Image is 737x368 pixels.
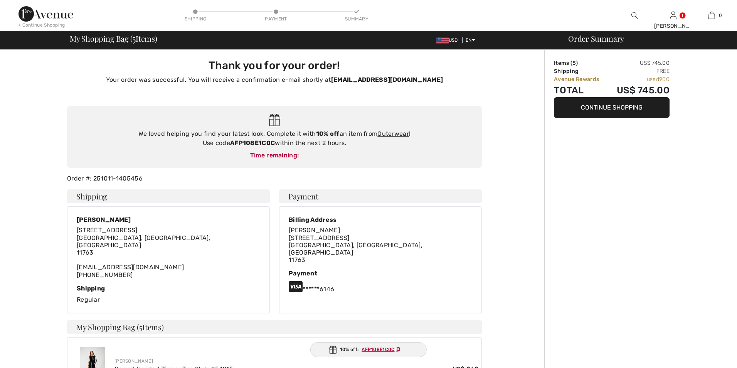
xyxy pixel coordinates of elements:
[72,75,477,84] p: Your order was successful. You will receive a confirmation e-mail shortly at
[362,347,394,352] ins: AFP108E1C0C
[269,114,281,127] img: Gift.svg
[230,139,275,147] strong: AFP108E1C0C
[77,285,260,292] div: Shipping
[77,285,260,304] div: Regular
[607,59,670,67] td: US$ 745.00
[184,15,207,22] div: Shipping
[133,33,136,43] span: 5
[289,234,422,264] span: [STREET_ADDRESS] [GEOGRAPHIC_DATA], [GEOGRAPHIC_DATA], [GEOGRAPHIC_DATA] 11763
[607,83,670,97] td: US$ 745.00
[345,15,368,22] div: Summary
[654,22,692,30] div: [PERSON_NAME]
[693,11,730,20] a: 0
[708,11,715,20] img: My Bag
[554,67,607,75] td: Shipping
[19,22,65,29] div: < Continue Shopping
[310,342,427,357] div: 10% off:
[70,35,157,42] span: My Shopping Bag ( Items)
[607,75,670,83] td: used
[139,322,142,332] span: 5
[329,346,337,354] img: Gift.svg
[114,358,478,365] div: [PERSON_NAME]
[62,174,486,183] div: Order #: 251011-1405456
[279,189,482,203] h4: Payment
[554,59,607,67] td: Items ( )
[289,216,472,223] div: Billing Address
[331,76,443,83] strong: [EMAIL_ADDRESS][DOMAIN_NAME]
[466,37,475,43] span: EN
[77,226,210,256] span: [STREET_ADDRESS] [GEOGRAPHIC_DATA], [GEOGRAPHIC_DATA], [GEOGRAPHIC_DATA] 11763
[264,15,288,22] div: Payment
[377,130,409,137] a: Outerwear
[670,12,676,19] a: Sign In
[436,37,461,43] span: USD
[670,11,676,20] img: My Info
[554,75,607,83] td: Avenue Rewards
[631,11,638,20] img: search the website
[289,226,340,234] span: [PERSON_NAME]
[72,59,477,72] h3: Thank you for your order!
[75,151,474,160] div: Time remaining:
[436,37,449,44] img: US Dollar
[572,60,576,66] span: 5
[559,35,732,42] div: Order Summary
[19,6,73,22] img: 1ère Avenue
[289,270,472,277] div: Payment
[75,129,474,148] div: We loved helping you find your latest look. Complete it with an item from ! Use code within the n...
[77,226,260,278] div: [EMAIL_ADDRESS][DOMAIN_NAME] [PHONE_NUMBER]
[554,83,607,97] td: Total
[659,76,670,83] span: 900
[607,67,670,75] td: Free
[719,12,722,19] span: 0
[316,130,340,137] strong: 10% off
[554,97,670,118] button: Continue Shopping
[67,189,270,203] h4: Shipping
[67,320,482,334] h4: My Shopping Bag ( Items)
[77,216,260,223] div: [PERSON_NAME]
